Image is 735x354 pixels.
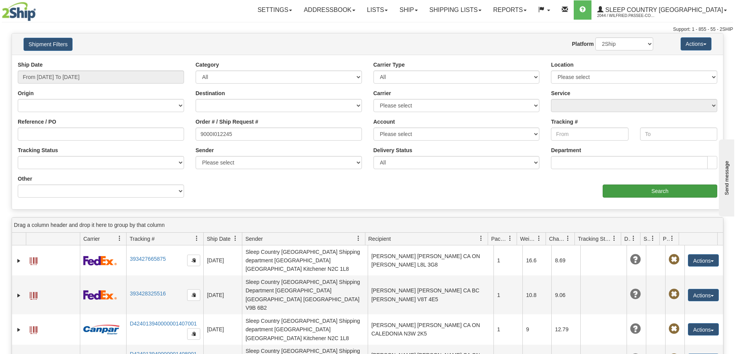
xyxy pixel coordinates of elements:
img: logo2044.jpg [2,2,36,21]
span: Shipment Issues [644,235,650,243]
span: Pickup Not Assigned [669,324,679,334]
td: 8.69 [551,245,580,275]
label: Platform [572,40,594,48]
a: 393427665875 [130,256,166,262]
label: Reference / PO [18,118,56,126]
td: 1 [493,245,522,275]
label: Account [373,118,395,126]
label: Destination [196,89,225,97]
iframe: chat widget [717,138,734,216]
label: Tracking Status [18,146,58,154]
a: Pickup Status filter column settings [666,232,679,245]
span: Tracking # [130,235,155,243]
a: Carrier filter column settings [113,232,126,245]
span: Ship Date [207,235,230,243]
a: Expand [15,326,23,334]
td: [PERSON_NAME] [PERSON_NAME] CA ON CALEDONIA N3W 2K5 [368,314,493,344]
label: Ship Date [18,61,43,69]
span: Charge [549,235,565,243]
input: From [551,128,628,141]
span: Packages [491,235,507,243]
input: To [640,128,717,141]
a: Ship Date filter column settings [229,232,242,245]
button: Actions [681,37,711,50]
span: Pickup Not Assigned [669,254,679,265]
label: Department [551,146,581,154]
label: Delivery Status [373,146,412,154]
label: Service [551,89,570,97]
td: 16.6 [522,245,551,275]
div: grid grouping header [12,218,723,233]
label: Category [196,61,219,69]
a: Expand [15,257,23,265]
a: Charge filter column settings [561,232,574,245]
button: Copy to clipboard [187,289,200,301]
a: Sender filter column settings [352,232,365,245]
input: Search [603,185,717,198]
img: 14 - Canpar [83,325,120,334]
button: Copy to clipboard [187,255,200,266]
a: Sleep Country [GEOGRAPHIC_DATA] 2044 / Wilfried.Passee-Coutrin [591,0,733,20]
button: Actions [688,289,719,301]
a: Shipping lists [424,0,487,20]
td: 9.06 [551,275,580,314]
span: Delivery Status [624,235,631,243]
label: Carrier [373,89,391,97]
a: Lists [361,0,394,20]
td: 9 [522,314,551,344]
a: D424013940000001407001 [130,320,197,327]
td: 1 [493,275,522,314]
td: [DATE] [203,245,242,275]
a: Reports [487,0,532,20]
td: Sleep Country [GEOGRAPHIC_DATA] Shipping department [GEOGRAPHIC_DATA] [GEOGRAPHIC_DATA] Kitchener... [242,314,368,344]
a: Delivery Status filter column settings [627,232,640,245]
label: Sender [196,146,214,154]
td: [DATE] [203,275,242,314]
button: Actions [688,323,719,336]
img: 2 - FedEx Express® [83,290,117,300]
span: Recipient [368,235,391,243]
label: Order # / Ship Request # [196,118,259,126]
span: Unknown [630,324,641,334]
a: Label [30,323,37,335]
td: [DATE] [203,314,242,344]
a: Label [30,254,37,266]
label: Location [551,61,573,69]
span: Weight [520,235,536,243]
div: Send message [6,7,71,12]
a: Settings [252,0,298,20]
label: Other [18,175,32,183]
td: Sleep Country [GEOGRAPHIC_DATA] Shipping department [GEOGRAPHIC_DATA] [GEOGRAPHIC_DATA] Kitchener... [242,245,368,275]
span: Sender [245,235,263,243]
a: Ship [394,0,423,20]
a: Tracking Status filter column settings [608,232,621,245]
span: Carrier [83,235,100,243]
button: Shipment Filters [24,38,73,51]
span: Tracking Status [578,235,612,243]
a: Recipient filter column settings [475,232,488,245]
a: Packages filter column settings [504,232,517,245]
td: [PERSON_NAME] [PERSON_NAME] CA BC [PERSON_NAME] V8T 4E5 [368,275,493,314]
div: Support: 1 - 855 - 55 - 2SHIP [2,26,733,33]
span: Pickup Status [663,235,669,243]
a: Expand [15,292,23,299]
a: Label [30,289,37,301]
button: Copy to clipboard [187,328,200,340]
span: Pickup Not Assigned [669,289,679,300]
label: Origin [18,89,34,97]
td: [PERSON_NAME] [PERSON_NAME] CA ON [PERSON_NAME] L8L 3G8 [368,245,493,275]
label: Carrier Type [373,61,405,69]
span: Unknown [630,254,641,265]
td: 10.8 [522,275,551,314]
a: Addressbook [298,0,361,20]
span: 2044 / Wilfried.Passee-Coutrin [597,12,655,20]
a: Tracking # filter column settings [190,232,203,245]
label: Tracking # [551,118,578,126]
td: 1 [493,314,522,344]
a: Shipment Issues filter column settings [646,232,659,245]
span: Unknown [630,289,641,300]
td: 12.79 [551,314,580,344]
a: 393428325516 [130,290,166,297]
a: Weight filter column settings [532,232,546,245]
td: Sleep Country [GEOGRAPHIC_DATA] Shipping Department [GEOGRAPHIC_DATA] [GEOGRAPHIC_DATA] [GEOGRAPH... [242,275,368,314]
